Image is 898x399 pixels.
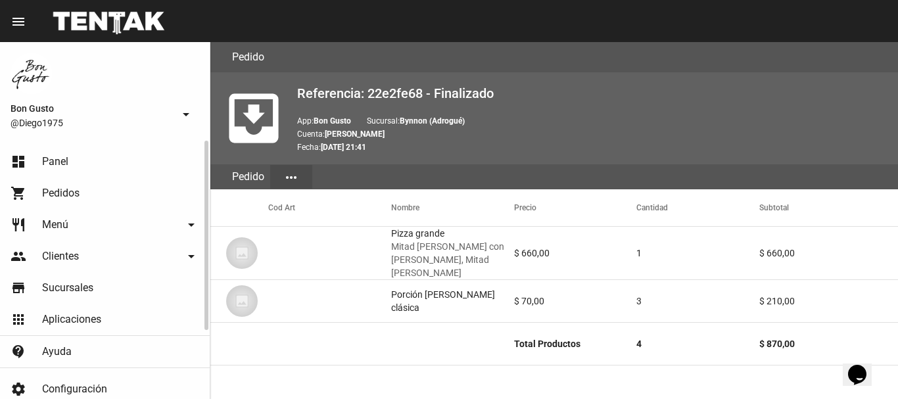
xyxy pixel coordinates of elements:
[391,189,514,226] mat-header-cell: Nombre
[297,128,887,141] p: Cuenta:
[11,312,26,327] mat-icon: apps
[11,53,53,95] img: 8570adf9-ca52-4367-b116-ae09c64cf26e.jpg
[11,101,173,116] span: Bon Gusto
[297,141,887,154] p: Fecha:
[759,189,898,226] mat-header-cell: Subtotal
[11,154,26,170] mat-icon: dashboard
[636,323,759,365] mat-cell: 4
[391,227,514,279] div: Pizza grande
[297,83,887,104] h2: Referencia: 22e2fe68 - Finalizado
[11,185,26,201] mat-icon: shopping_cart
[178,106,194,122] mat-icon: arrow_drop_down
[42,313,101,326] span: Aplicaciones
[759,323,898,365] mat-cell: $ 870,00
[226,285,258,317] img: 07c47add-75b0-4ce5-9aba-194f44787723.jpg
[759,232,898,274] mat-cell: $ 660,00
[226,237,258,269] img: 07c47add-75b0-4ce5-9aba-194f44787723.jpg
[42,218,68,231] span: Menú
[11,217,26,233] mat-icon: restaurant
[11,344,26,360] mat-icon: contact_support
[42,250,79,263] span: Clientes
[42,383,107,396] span: Configuración
[11,280,26,296] mat-icon: store
[11,116,173,129] span: @Diego1975
[42,281,93,294] span: Sucursales
[391,288,514,314] div: Porción [PERSON_NAME] clásica
[636,232,759,274] mat-cell: 1
[636,189,759,226] mat-header-cell: Cantidad
[232,48,264,66] h3: Pedido
[636,280,759,322] mat-cell: 3
[283,170,299,185] mat-icon: more_horiz
[325,129,385,139] b: [PERSON_NAME]
[391,240,514,279] span: Mitad [PERSON_NAME] con [PERSON_NAME], Mitad [PERSON_NAME]
[321,143,366,152] b: [DATE] 21:41
[759,280,898,322] mat-cell: $ 210,00
[514,232,637,274] mat-cell: $ 660,00
[183,217,199,233] mat-icon: arrow_drop_down
[183,248,199,264] mat-icon: arrow_drop_down
[42,155,68,168] span: Panel
[514,323,637,365] mat-cell: Total Productos
[843,346,885,386] iframe: chat widget
[514,189,637,226] mat-header-cell: Precio
[226,164,270,189] div: Pedido
[297,114,887,128] p: App: Sucursal:
[42,345,72,358] span: Ayuda
[42,187,80,200] span: Pedidos
[11,14,26,30] mat-icon: menu
[268,189,391,226] mat-header-cell: Cod Art
[270,165,312,189] button: Elegir sección
[400,116,465,126] b: Bynnon (Adrogué)
[314,116,351,126] b: Bon Gusto
[11,248,26,264] mat-icon: people
[514,280,637,322] mat-cell: $ 70,00
[221,85,287,151] mat-icon: move_to_inbox
[11,381,26,397] mat-icon: settings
